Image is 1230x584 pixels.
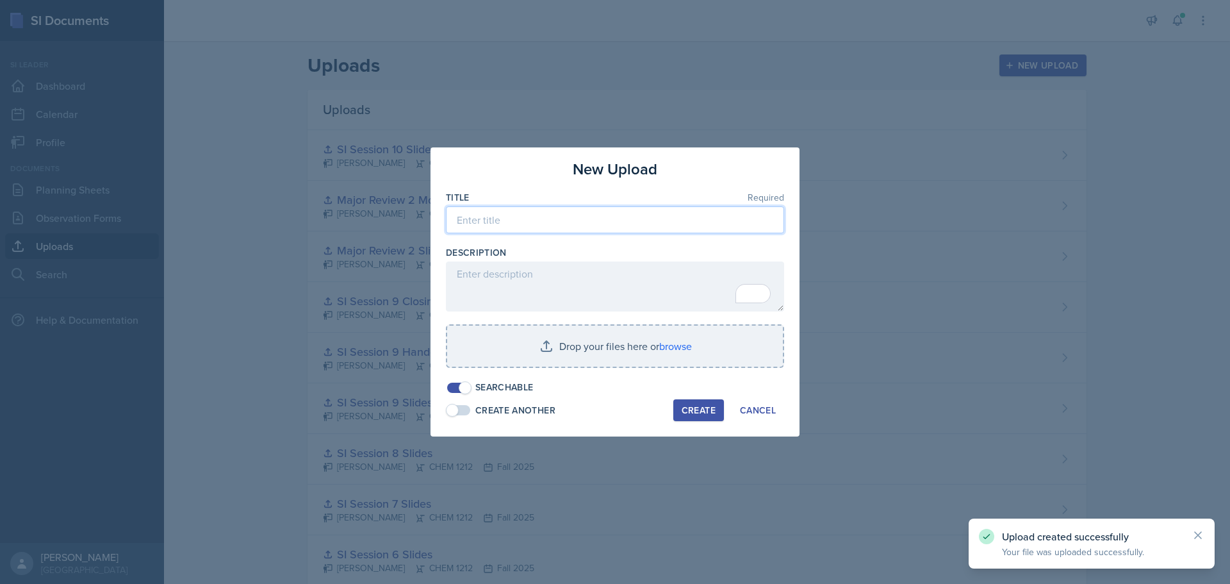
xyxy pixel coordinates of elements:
h3: New Upload [573,158,657,181]
span: Required [748,193,784,202]
input: Enter title [446,206,784,233]
button: Cancel [732,399,784,421]
p: Upload created successfully [1002,530,1181,543]
div: Create Another [475,404,555,417]
div: Searchable [475,381,534,394]
p: Your file was uploaded successfully. [1002,546,1181,558]
textarea: To enrich screen reader interactions, please activate Accessibility in Grammarly extension settings [446,262,784,312]
label: Title [446,191,470,204]
div: Create [682,405,716,415]
button: Create [673,399,724,421]
div: Cancel [740,405,776,415]
label: Description [446,246,507,259]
